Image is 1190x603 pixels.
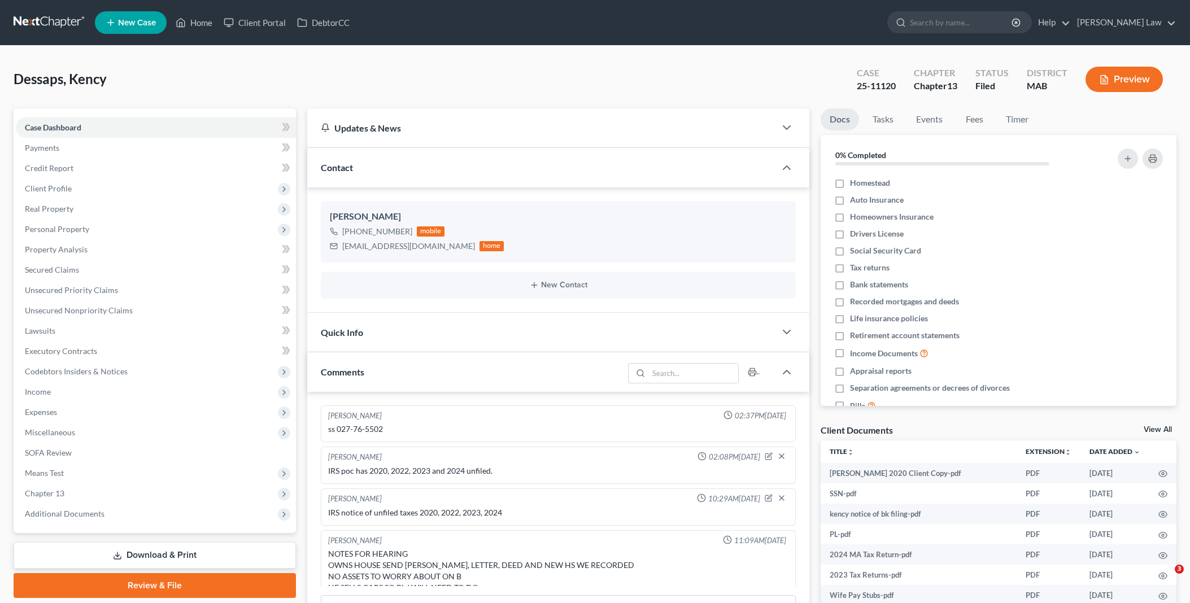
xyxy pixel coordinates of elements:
[25,509,104,518] span: Additional Documents
[821,463,1017,483] td: [PERSON_NAME] 2020 Client Copy-pdf
[847,449,854,456] i: unfold_more
[25,488,64,498] span: Chapter 13
[218,12,291,33] a: Client Portal
[850,177,890,189] span: Homestead
[16,300,296,321] a: Unsecured Nonpriority Claims
[328,493,382,505] div: [PERSON_NAME]
[291,12,355,33] a: DebtorCC
[25,265,79,274] span: Secured Claims
[25,123,81,132] span: Case Dashboard
[14,71,107,87] span: Dessaps, Kency
[25,204,73,213] span: Real Property
[14,542,296,569] a: Download & Print
[914,67,957,80] div: Chapter
[1032,12,1070,33] a: Help
[1080,565,1149,585] td: [DATE]
[1080,524,1149,544] td: [DATE]
[480,241,504,251] div: home
[850,194,904,206] span: Auto Insurance
[25,407,57,417] span: Expenses
[118,19,156,27] span: New Case
[25,163,73,173] span: Credit Report
[16,239,296,260] a: Property Analysis
[16,117,296,138] a: Case Dashboard
[25,468,64,478] span: Means Test
[1017,504,1080,524] td: PDF
[25,366,128,376] span: Codebtors Insiders & Notices
[321,366,364,377] span: Comments
[708,493,760,504] span: 10:29AM[DATE]
[850,382,1010,394] span: Separation agreements or decrees of divorces
[947,80,957,91] span: 13
[850,330,960,341] span: Retirement account statements
[25,346,97,356] span: Executory Contracts
[342,226,412,237] div: [PHONE_NUMBER]
[1017,565,1080,585] td: PDF
[1080,504,1149,524] td: [DATE]
[1026,447,1071,456] a: Extensionunfold_more
[25,305,133,315] span: Unsecured Nonpriority Claims
[25,448,72,457] span: SOFA Review
[1152,565,1179,592] iframe: Intercom live chat
[417,226,445,237] div: mobile
[850,262,890,273] span: Tax returns
[16,138,296,158] a: Payments
[25,285,118,295] span: Unsecured Priority Claims
[330,281,787,290] button: New Contact
[328,410,382,421] div: [PERSON_NAME]
[997,108,1038,130] a: Timer
[342,241,475,252] div: [EMAIL_ADDRESS][DOMAIN_NAME]
[16,443,296,463] a: SOFA Review
[850,245,921,256] span: Social Security Card
[16,260,296,280] a: Secured Claims
[821,108,859,130] a: Docs
[1017,463,1080,483] td: PDF
[25,244,88,254] span: Property Analysis
[328,507,789,518] div: IRS notice of unfiled taxes 2020, 2022, 2023, 2024
[1080,483,1149,504] td: [DATE]
[328,535,382,546] div: [PERSON_NAME]
[321,162,353,173] span: Contact
[1080,544,1149,565] td: [DATE]
[25,224,89,234] span: Personal Property
[330,210,787,224] div: [PERSON_NAME]
[735,410,786,421] span: 02:37PM[DATE]
[850,279,908,290] span: Bank statements
[1175,565,1184,574] span: 3
[857,80,896,93] div: 25-11120
[850,296,959,307] span: Recorded mortgages and deeds
[821,504,1017,524] td: kency notice of bk filing-pdf
[16,321,296,341] a: Lawsuits
[864,108,903,130] a: Tasks
[321,122,762,134] div: Updates & News
[1080,463,1149,483] td: [DATE]
[914,80,957,93] div: Chapter
[328,465,789,477] div: IRS poc has 2020, 2022, 2023 and 2024 unfiled.
[821,483,1017,504] td: SSN-pdf
[25,326,55,335] span: Lawsuits
[835,150,886,160] strong: 0% Completed
[16,280,296,300] a: Unsecured Priority Claims
[328,452,382,463] div: [PERSON_NAME]
[25,387,51,396] span: Income
[850,313,928,324] span: Life insurance policies
[170,12,218,33] a: Home
[1089,447,1140,456] a: Date Added expand_more
[850,211,934,222] span: Homeowners Insurance
[16,341,296,361] a: Executory Contracts
[1065,449,1071,456] i: unfold_more
[821,524,1017,544] td: PL-pdf
[1134,449,1140,456] i: expand_more
[25,143,59,152] span: Payments
[850,400,865,412] span: Bills
[1017,483,1080,504] td: PDF
[1086,67,1163,92] button: Preview
[850,365,912,377] span: Appraisal reports
[1017,524,1080,544] td: PDF
[16,158,296,178] a: Credit Report
[1027,67,1067,80] div: District
[975,80,1009,93] div: Filed
[830,447,854,456] a: Titleunfold_more
[821,565,1017,585] td: 2023 Tax Returns-pdf
[1071,12,1176,33] a: [PERSON_NAME] Law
